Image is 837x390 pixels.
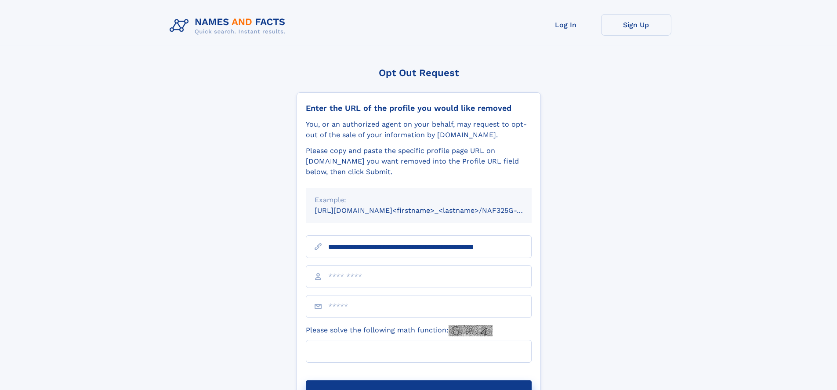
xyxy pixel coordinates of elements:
a: Log In [531,14,601,36]
div: Please copy and paste the specific profile page URL on [DOMAIN_NAME] you want removed into the Pr... [306,146,532,177]
a: Sign Up [601,14,671,36]
label: Please solve the following math function: [306,325,493,336]
div: Opt Out Request [297,67,541,78]
div: Enter the URL of the profile you would like removed [306,103,532,113]
small: [URL][DOMAIN_NAME]<firstname>_<lastname>/NAF325G-xxxxxxxx [315,206,548,215]
img: Logo Names and Facts [166,14,293,38]
div: You, or an authorized agent on your behalf, may request to opt-out of the sale of your informatio... [306,119,532,140]
div: Example: [315,195,523,205]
